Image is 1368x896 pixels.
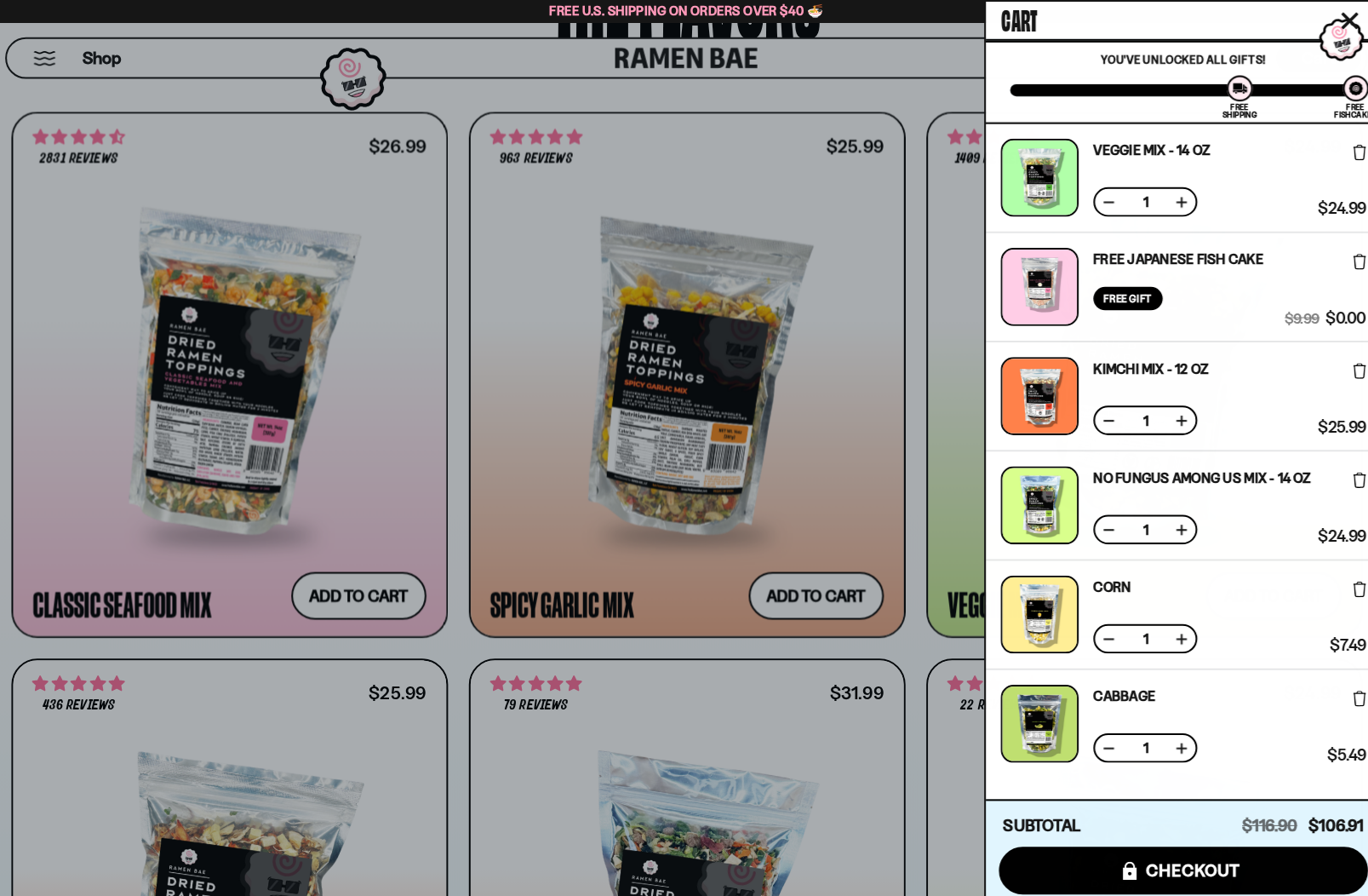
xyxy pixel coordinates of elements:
div: Free Shipping [1211,101,1244,117]
span: 1 [1121,621,1148,635]
span: Cart [993,1,1028,35]
a: Cabbage [1084,677,1145,691]
button: checkout [991,832,1354,879]
span: 1 [1121,406,1148,420]
div: Free Gift [1084,282,1152,305]
span: 1 [1121,192,1148,205]
a: Kimchi Mix - 12 OZ [1084,355,1197,369]
span: 1 [1121,514,1148,527]
span: $5.49 [1314,734,1352,750]
a: Veggie Mix - 14 OZ [1084,141,1199,154]
span: $24.99 [1305,198,1352,213]
span: checkout [1136,846,1228,864]
span: $7.49 [1316,627,1352,642]
div: Free Fishcakes [1320,101,1362,117]
a: Free Japanese Fish Cake [1084,248,1251,261]
span: $116.90 [1230,801,1284,821]
span: Free U.S. Shipping on Orders over $40 🍜 [549,3,819,19]
span: $25.99 [1305,412,1352,428]
a: No Fungus Among Us Mix - 14 OZ [1084,462,1297,476]
p: You've unlocked all gifts! [1002,52,1342,66]
h4: Subtotal [995,803,1071,820]
span: $24.99 [1305,520,1352,535]
button: Close cart [1323,8,1348,33]
span: $106.91 [1296,801,1349,821]
span: $9.99 [1272,305,1306,320]
span: $0.00 [1312,305,1352,320]
a: Corn [1084,570,1120,583]
span: 1 [1121,728,1148,742]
